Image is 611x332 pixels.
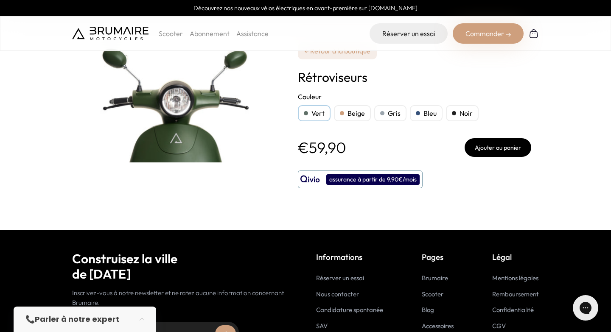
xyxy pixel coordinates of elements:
[316,274,364,282] a: Réserver un essai
[492,274,538,282] a: Mentions légales
[446,105,479,121] div: Noir
[422,306,434,314] a: Blog
[159,28,183,39] p: Scooter
[492,306,534,314] a: Confidentialité
[334,105,371,121] div: Beige
[298,92,531,102] h2: Couleur
[72,21,284,162] img: Rétroviseurs
[374,105,406,121] div: Gris
[298,170,423,188] button: assurance à partir de 9,90€/mois
[453,23,524,44] div: Commander
[465,138,531,157] button: Ajouter au panier
[422,274,448,282] a: Brumaire
[190,29,230,38] a: Abonnement
[300,174,320,184] img: logo qivio
[298,139,346,156] p: €59,90
[316,322,328,330] a: SAV
[370,23,448,44] a: Réserver un essai
[422,290,443,298] a: Scooter
[326,174,420,185] div: assurance à partir de 9,90€/mois
[298,70,531,85] h1: Rétroviseurs
[72,251,295,282] h2: Construisez la ville de [DATE]
[72,288,295,307] p: Inscrivez-vous à notre newsletter et ne ratez aucune information concernant Brumaire.
[529,28,539,39] img: Panier
[492,290,539,298] a: Remboursement
[569,292,603,324] iframe: Gorgias live chat messenger
[236,29,269,38] a: Assistance
[316,251,383,263] p: Informations
[492,251,539,263] p: Légal
[316,290,359,298] a: Nous contacter
[410,105,443,121] div: Bleu
[422,322,454,330] a: Accessoires
[492,322,506,330] a: CGV
[506,32,511,37] img: right-arrow-2.png
[316,306,383,314] a: Candidature spontanée
[72,27,149,40] img: Brumaire Motocycles
[422,251,454,263] p: Pages
[298,105,331,121] div: Vert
